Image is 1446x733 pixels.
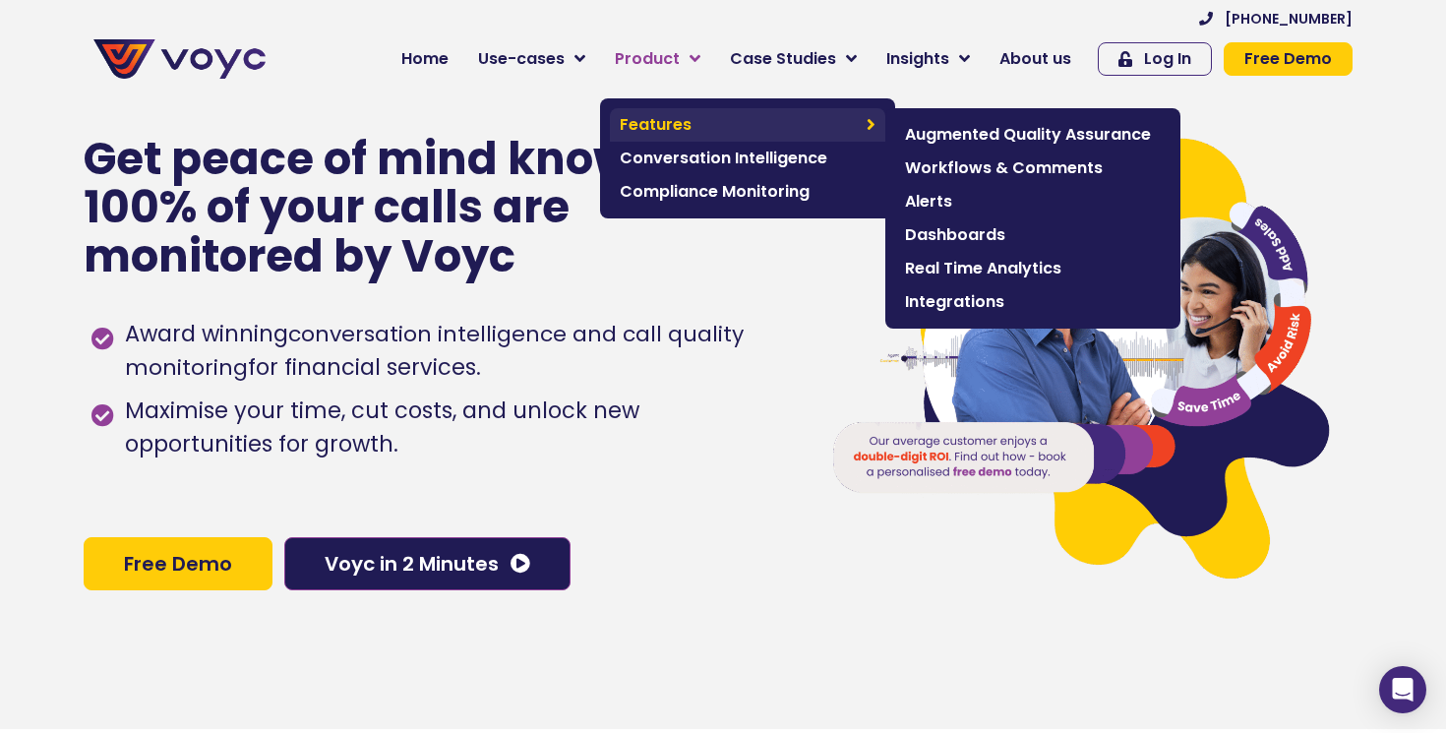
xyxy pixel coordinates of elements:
span: Free Demo [1244,51,1332,67]
span: Real Time Analytics [905,257,1161,280]
a: Dashboards [895,218,1171,252]
span: Product [615,47,680,71]
span: Job title [261,159,328,182]
span: Alerts [905,190,1161,214]
span: Voyc in 2 Minutes [325,554,499,574]
a: Compliance Monitoring [610,175,885,209]
span: Award winning for financial services. [120,318,792,385]
span: Workflows & Comments [905,156,1161,180]
a: Voyc in 2 Minutes [284,537,571,590]
span: Free Demo [124,554,232,574]
a: Use-cases [463,39,600,79]
span: Home [401,47,449,71]
span: Case Studies [730,47,836,71]
span: Conversation Intelligence [620,147,875,170]
a: Real Time Analytics [895,252,1171,285]
a: Case Studies [715,39,872,79]
span: Dashboards [905,223,1161,247]
span: Maximise your time, cut costs, and unlock new opportunities for growth. [120,395,792,461]
a: Conversation Intelligence [610,142,885,175]
span: Phone [261,79,310,101]
span: Insights [886,47,949,71]
a: Insights [872,39,985,79]
span: Integrations [905,290,1161,314]
h1: conversation intelligence and call quality monitoring [125,319,744,383]
span: [PHONE_NUMBER] [1225,12,1353,26]
a: About us [985,39,1086,79]
span: Use-cases [478,47,565,71]
a: Features [610,108,885,142]
a: Log In [1098,42,1212,76]
p: Get peace of mind knowing that 100% of your calls are monitored by Voyc [84,135,814,281]
a: Privacy Policy [405,409,498,429]
a: Alerts [895,185,1171,218]
span: About us [999,47,1071,71]
a: Workflows & Comments [895,152,1171,185]
a: [PHONE_NUMBER] [1199,12,1353,26]
a: Product [600,39,715,79]
img: voyc-full-logo [93,39,266,79]
span: Compliance Monitoring [620,180,875,204]
a: Home [387,39,463,79]
span: Log In [1144,51,1191,67]
a: Augmented Quality Assurance [895,118,1171,152]
span: Augmented Quality Assurance [905,123,1161,147]
a: Free Demo [1224,42,1353,76]
a: Integrations [895,285,1171,319]
div: Open Intercom Messenger [1379,666,1426,713]
a: Free Demo [84,537,272,590]
span: Features [620,113,857,137]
